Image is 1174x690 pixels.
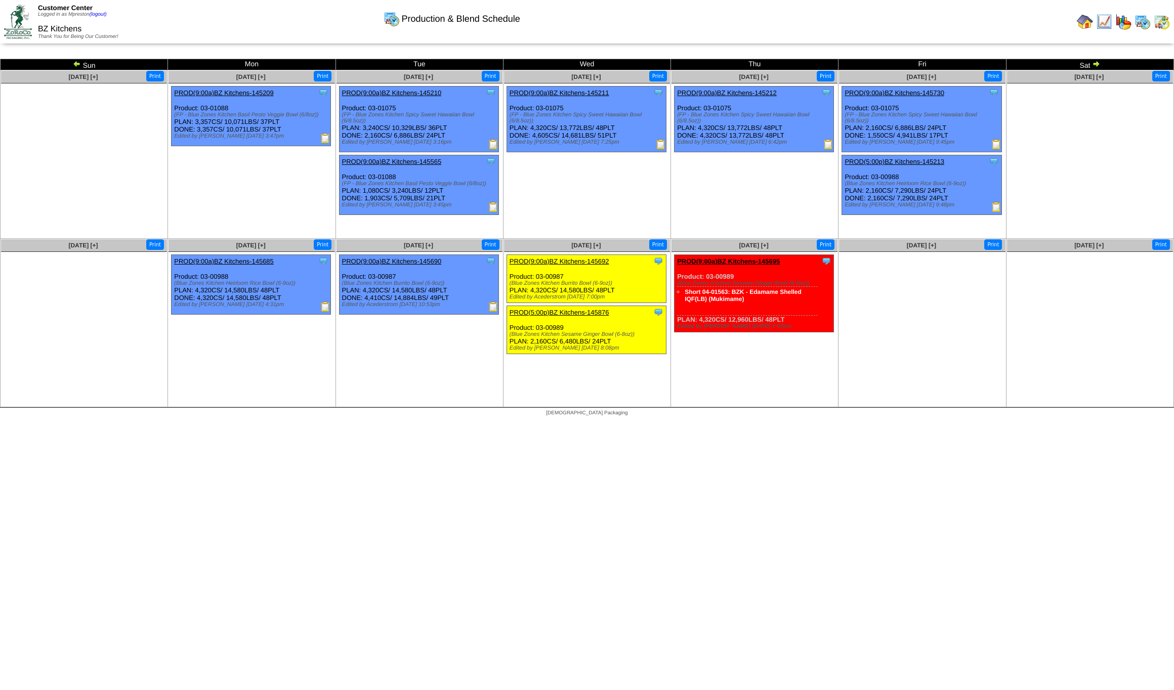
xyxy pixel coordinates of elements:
[342,158,442,165] a: PROD(9:00a)BZ Kitchens-145565
[653,256,663,266] img: Tooltip
[1096,14,1112,30] img: line_graph.gif
[671,59,838,70] td: Thu
[845,139,1001,145] div: Edited by [PERSON_NAME] [DATE] 9:45pm
[845,89,944,97] a: PROD(9:00a)BZ Kitchens-145730
[384,11,400,27] img: calendarprod.gif
[488,202,498,212] img: Production Report
[845,181,1001,187] div: (Blue Zones Kitchen Heirloom Rice Bowl (6-9oz))
[675,255,834,332] div: Product: 03-00989 PLAN: 4,320CS / 12,960LBS / 48PLT
[73,60,81,68] img: arrowleft.gif
[989,88,999,98] img: Tooltip
[677,257,780,265] a: PROD(9:00a)BZ Kitchens-145695
[685,288,802,303] a: Short 04-01563: BZK - Edamame Shelled IQF(LB) (Mukimame)
[174,280,330,286] div: (Blue Zones Kitchen Heirloom Rice Bowl (6-9oz))
[677,112,833,124] div: (FP - Blue Zones Kitchen Spicy Sweet Hawaiian Bowl (6/8.5oz))
[823,139,833,149] img: Production Report
[404,242,433,249] a: [DATE] [+]
[1074,73,1104,80] a: [DATE] [+]
[68,242,98,249] span: [DATE] [+]
[907,73,936,80] a: [DATE] [+]
[339,155,498,215] div: Product: 03-01088 PLAN: 1,080CS / 3,240LBS / 12PLT DONE: 1,903CS / 5,709LBS / 21PLT
[486,88,496,98] img: Tooltip
[842,87,1001,152] div: Product: 03-01075 PLAN: 2,160CS / 6,886LBS / 24PLT DONE: 1,550CS / 4,941LBS / 17PLT
[174,112,330,118] div: (FP - Blue Zones Kitchen Basil Pesto Veggie Bowl (6/8oz))
[488,139,498,149] img: Production Report
[172,87,331,146] div: Product: 03-01088 PLAN: 3,357CS / 10,071LBS / 37PLT DONE: 3,357CS / 10,071LBS / 37PLT
[507,255,666,303] div: Product: 03-00987 PLAN: 4,320CS / 14,580LBS / 48PLT
[907,242,936,249] a: [DATE] [+]
[991,139,1001,149] img: Production Report
[656,139,666,149] img: Production Report
[739,242,769,249] a: [DATE] [+]
[342,112,498,124] div: (FP - Blue Zones Kitchen Spicy Sweet Hawaiian Bowl (6/8.5oz))
[817,239,834,250] button: Print
[838,59,1006,70] td: Fri
[649,239,667,250] button: Print
[404,73,433,80] a: [DATE] [+]
[1152,71,1170,81] button: Print
[845,158,944,165] a: PROD(5:00p)BZ Kitchens-145213
[318,88,328,98] img: Tooltip
[342,181,498,187] div: (FP - Blue Zones Kitchen Basil Pesto Veggie Bowl (6/8oz))
[339,255,498,315] div: Product: 03-00987 PLAN: 4,320CS / 14,580LBS / 48PLT DONE: 4,410CS / 14,884LBS / 49PLT
[318,256,328,266] img: Tooltip
[845,112,1001,124] div: (FP - Blue Zones Kitchen Spicy Sweet Hawaiian Bowl (6/8.5oz))
[1154,14,1170,30] img: calendarinout.gif
[1152,239,1170,250] button: Print
[342,301,498,308] div: Edited by Acederstrom [DATE] 10:53pm
[146,239,164,250] button: Print
[1077,14,1093,30] img: home.gif
[342,280,498,286] div: (Blue Zones Kitchen Burrito Bowl (6-9oz))
[1006,59,1173,70] td: Sat
[984,71,1002,81] button: Print
[677,89,777,97] a: PROD(9:00a)BZ Kitchens-145212
[653,307,663,317] img: Tooltip
[236,73,266,80] a: [DATE] [+]
[507,87,666,152] div: Product: 03-01075 PLAN: 4,320CS / 13,772LBS / 48PLT DONE: 4,605CS / 14,681LBS / 51PLT
[677,323,833,329] div: Edited by [PERSON_NAME] [DATE] 7:47pm
[821,256,831,266] img: Tooltip
[314,71,331,81] button: Print
[677,280,833,286] div: (Blue Zones Kitchen Sesame Ginger Bowl (6-8oz))
[482,239,499,250] button: Print
[146,71,164,81] button: Print
[510,89,609,97] a: PROD(9:00a)BZ Kitchens-145211
[402,14,520,24] span: Production & Blend Schedule
[236,242,266,249] span: [DATE] [+]
[342,257,442,265] a: PROD(9:00a)BZ Kitchens-145690
[984,239,1002,250] button: Print
[174,257,274,265] a: PROD(9:00a)BZ Kitchens-145685
[38,25,81,33] span: BZ Kitchens
[739,73,769,80] a: [DATE] [+]
[571,73,601,80] a: [DATE] [+]
[989,156,999,166] img: Tooltip
[821,88,831,98] img: Tooltip
[90,12,107,17] a: (logout)
[571,242,601,249] a: [DATE] [+]
[320,301,330,312] img: Production Report
[38,34,118,39] span: Thank You for Being Our Customer!
[649,71,667,81] button: Print
[991,202,1001,212] img: Production Report
[336,59,503,70] td: Tue
[653,88,663,98] img: Tooltip
[510,112,666,124] div: (FP - Blue Zones Kitchen Spicy Sweet Hawaiian Bowl (6/8.5oz))
[1,59,168,70] td: Sun
[503,59,670,70] td: Wed
[174,133,330,139] div: Edited by [PERSON_NAME] [DATE] 3:47pm
[546,410,627,416] span: [DEMOGRAPHIC_DATA] Packaging
[1115,14,1131,30] img: graph.gif
[168,59,336,70] td: Mon
[842,155,1001,215] div: Product: 03-00988 PLAN: 2,160CS / 7,290LBS / 24PLT DONE: 2,160CS / 7,290LBS / 24PLT
[342,139,498,145] div: Edited by [PERSON_NAME] [DATE] 3:16pm
[174,301,330,308] div: Edited by [PERSON_NAME] [DATE] 4:31pm
[38,12,107,17] span: Logged in as Mpreston
[1074,242,1104,249] a: [DATE] [+]
[510,345,666,351] div: Edited by [PERSON_NAME] [DATE] 8:08pm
